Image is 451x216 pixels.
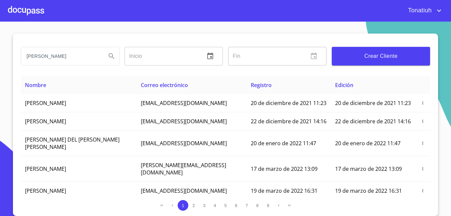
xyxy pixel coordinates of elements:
span: Correo electrónico [141,81,188,89]
span: 20 de enero de 2022 11:47 [335,140,401,147]
span: [PERSON_NAME][EMAIL_ADDRESS][DOMAIN_NAME] [141,162,226,176]
span: Registro [251,81,272,89]
span: [EMAIL_ADDRESS][DOMAIN_NAME] [141,140,227,147]
span: 22 de diciembre de 2021 14:16 [335,118,411,125]
span: 19 de marzo de 2022 16:31 [251,187,317,194]
span: [PERSON_NAME] [25,165,66,172]
span: Nombre [25,81,46,89]
button: Search [104,48,120,64]
span: 20 de diciembre de 2021 11:23 [335,99,411,107]
span: Crear Cliente [337,52,425,61]
button: 7 [241,200,252,211]
button: 1 [178,200,188,211]
button: Crear Cliente [332,47,430,65]
span: [EMAIL_ADDRESS][DOMAIN_NAME] [141,118,227,125]
span: 17 de marzo de 2022 13:09 [251,165,317,172]
button: 3 [199,200,210,211]
span: 17 de marzo de 2022 13:09 [335,165,402,172]
span: [PERSON_NAME] [25,99,66,107]
span: 4 [214,203,216,208]
button: account of current user [403,5,443,16]
span: 6 [235,203,237,208]
span: [PERSON_NAME] [25,118,66,125]
input: search [21,47,101,65]
span: 20 de diciembre de 2021 11:23 [251,99,326,107]
span: [PERSON_NAME] DEL [PERSON_NAME] [PERSON_NAME] [25,136,120,151]
span: 7 [245,203,248,208]
span: 9 [267,203,269,208]
button: 9 [263,200,273,211]
button: 5 [220,200,231,211]
span: Edición [335,81,353,89]
span: 20 de enero de 2022 11:47 [251,140,316,147]
span: [PERSON_NAME] [25,187,66,194]
button: 2 [188,200,199,211]
span: 8 [256,203,258,208]
button: 4 [210,200,220,211]
span: 3 [203,203,205,208]
span: 2 [192,203,195,208]
span: 22 de diciembre de 2021 14:16 [251,118,326,125]
span: [EMAIL_ADDRESS][DOMAIN_NAME] [141,99,227,107]
span: Tonatiuh [403,5,435,16]
span: 19 de marzo de 2022 16:31 [335,187,402,194]
span: [EMAIL_ADDRESS][DOMAIN_NAME] [141,187,227,194]
span: 1 [182,203,184,208]
button: 8 [252,200,263,211]
span: 5 [224,203,226,208]
button: 6 [231,200,241,211]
